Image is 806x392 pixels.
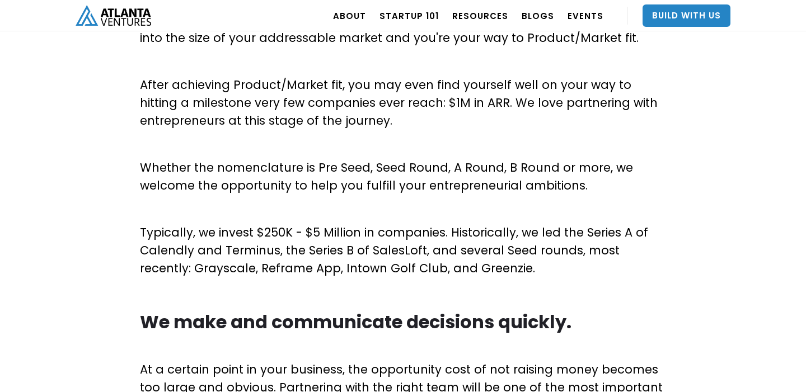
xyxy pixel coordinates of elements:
p: ‍ [140,200,666,218]
a: Build With Us [643,4,730,27]
p: ‍ [140,283,666,301]
p: After achieving Product/Market fit, you may even find yourself well on your way to hitting a mile... [140,76,666,130]
strong: We make and communicate decisions quickly. [140,309,571,334]
p: ‍ [140,135,666,153]
p: Typically, we invest $250K - $5 Million in companies. Historically, we led the Series A of Calend... [140,224,666,277]
p: ‍ [140,337,666,355]
p: Whether the nomenclature is Pre Seed, Seed Round, A Round, B Round or more, we welcome the opport... [140,159,666,195]
p: ‍ [140,53,666,70]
